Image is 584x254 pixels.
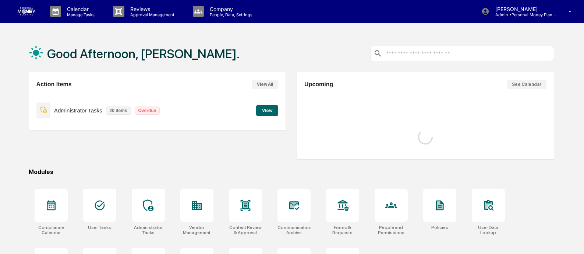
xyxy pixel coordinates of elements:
[35,225,68,235] div: Compliance Calendar
[256,107,278,114] a: View
[18,7,35,15] img: logo
[489,6,558,12] p: [PERSON_NAME]
[375,225,408,235] div: People and Permissions
[204,6,256,12] p: Company
[229,225,262,235] div: Content Review & Approval
[180,225,213,235] div: Vendor Management
[54,107,102,114] p: Administrator Tasks
[256,105,278,116] button: View
[61,6,98,12] p: Calendar
[507,80,546,89] button: See Calendar
[47,46,240,61] h1: Good Afternoon, [PERSON_NAME].
[326,225,359,235] div: Forms & Requests
[124,6,178,12] p: Reviews
[252,80,278,89] button: View All
[36,81,72,88] h2: Action Items
[88,225,111,230] div: User Tasks
[204,12,256,17] p: People, Data, Settings
[124,12,178,17] p: Approval Management
[277,225,311,235] div: Communications Archive
[135,107,160,115] p: Overdue
[132,225,165,235] div: Administrator Tasks
[431,225,448,230] div: Policies
[106,107,131,115] p: 20 items
[489,12,558,17] p: Admin • Personal Money Planning
[61,12,98,17] p: Manage Tasks
[29,168,554,175] div: Modules
[472,225,505,235] div: User Data Lookup
[304,81,333,88] h2: Upcoming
